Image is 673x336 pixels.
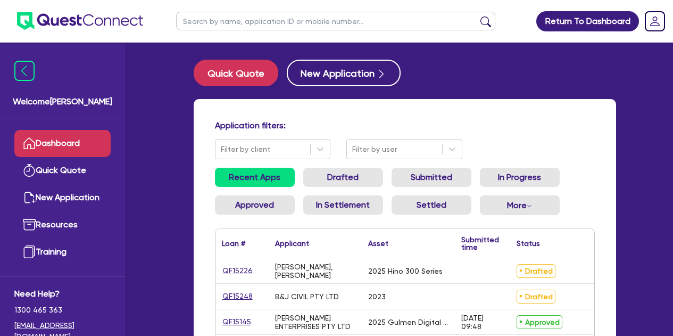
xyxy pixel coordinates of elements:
img: quest-connect-logo-blue [17,12,143,30]
button: Dropdown toggle [480,195,560,215]
img: training [23,245,36,258]
div: [DATE] 09:48 [461,314,504,331]
img: resources [23,218,36,231]
div: [PERSON_NAME] ENTERPRISES PTY LTD [275,314,355,331]
div: [PERSON_NAME], [PERSON_NAME] [275,263,355,280]
span: Welcome [PERSON_NAME] [13,95,112,108]
img: quick-quote [23,164,36,177]
a: Submitted [392,168,471,187]
a: Approved [215,195,295,215]
a: QF15226 [222,265,253,277]
a: Quick Quote [194,60,287,86]
a: Recent Apps [215,168,295,187]
div: Applicant [275,240,309,247]
a: Return To Dashboard [536,11,639,31]
span: Drafted [517,290,555,304]
div: Submitted time [461,236,499,251]
a: Settled [392,195,471,215]
span: 1300 465 363 [14,305,111,316]
a: QF15248 [222,290,253,302]
span: Need Help? [14,288,111,300]
a: New Application [14,184,111,211]
div: Asset [368,240,388,247]
div: 2025 Hino 300 Series [368,267,443,275]
a: In Progress [480,168,560,187]
div: 2025 Gulmen Digital CPM Cup Machine [368,318,448,326]
a: Drafted [303,168,383,187]
a: Quick Quote [14,157,111,184]
div: Status [517,240,540,247]
button: Quick Quote [194,60,278,86]
div: Loan # [222,240,245,247]
a: In Settlement [303,195,383,215]
div: 2023 [368,292,386,301]
a: Resources [14,211,111,239]
div: B&J CIVIL PTY LTD [275,292,339,301]
span: Drafted [517,264,555,278]
a: Dropdown toggle [641,7,669,35]
a: Dashboard [14,130,111,157]
h4: Application filters: [215,120,595,130]
a: QF15145 [222,316,252,328]
span: Approved [517,315,562,329]
input: Search by name, application ID or mobile number... [176,12,495,30]
img: new-application [23,191,36,204]
img: icon-menu-close [14,61,35,81]
a: Training [14,239,111,266]
button: New Application [287,60,401,86]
